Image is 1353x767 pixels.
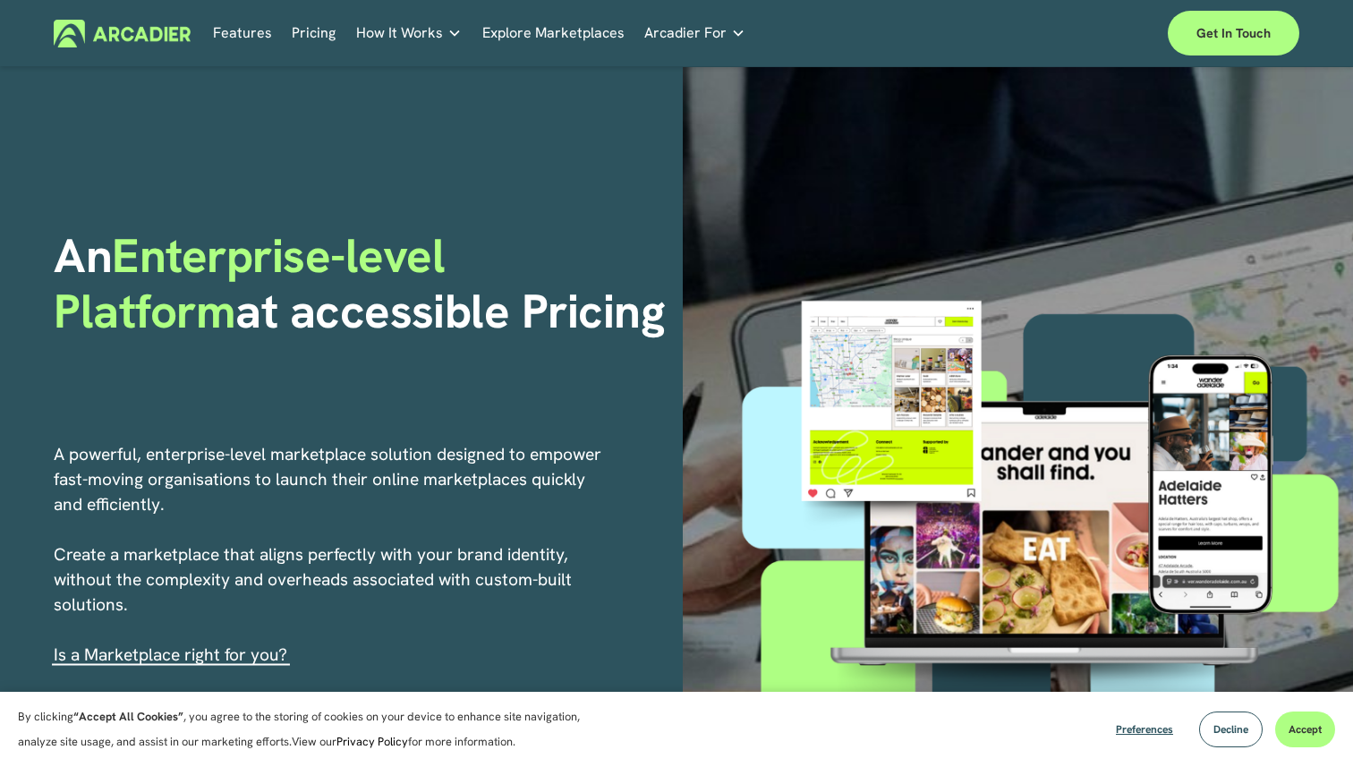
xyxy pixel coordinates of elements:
a: folder dropdown [644,20,745,47]
a: Pricing [292,20,336,47]
img: Arcadier [54,20,191,47]
a: folder dropdown [356,20,462,47]
h1: An at accessible Pricing [54,228,670,340]
a: Privacy Policy [336,734,408,749]
span: Enterprise-level Platform [54,225,456,342]
button: Preferences [1102,712,1187,747]
a: Get in touch [1168,11,1299,55]
span: How It Works [356,21,443,46]
iframe: Chat Widget [1264,681,1353,767]
button: Decline [1199,712,1263,747]
p: A powerful, enterprise-level marketplace solution designed to empower fast-moving organisations t... [54,442,617,668]
a: Features [213,20,272,47]
strong: “Accept All Cookies” [73,709,183,724]
a: Explore Marketplaces [482,20,625,47]
p: By clicking , you agree to the storing of cookies on your device to enhance site navigation, anal... [18,704,600,754]
span: I [54,643,287,666]
span: Decline [1213,722,1248,737]
a: s a Marketplace right for you? [58,643,287,666]
span: Arcadier For [644,21,727,46]
span: Preferences [1116,722,1173,737]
